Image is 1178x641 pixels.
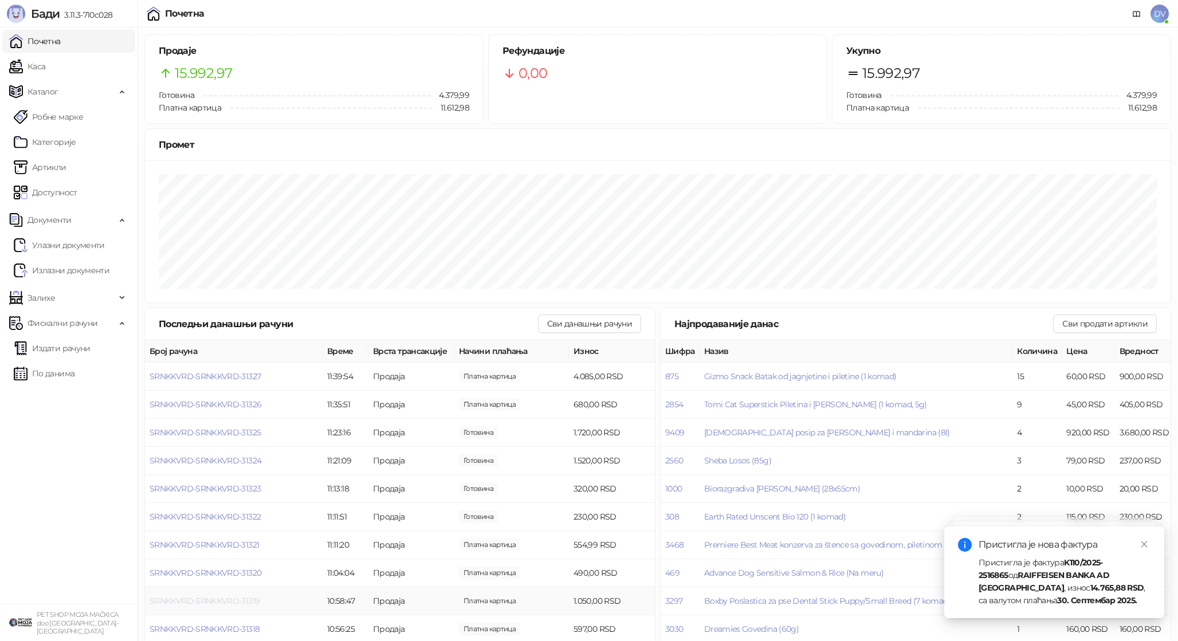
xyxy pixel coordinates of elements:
span: 230,00 [459,510,498,523]
td: 490,00 RSD [569,559,655,587]
th: Назив [700,340,1012,363]
span: Готовина [159,90,194,100]
span: SRNKKVRD-SRNKKVRD-31324 [150,455,261,466]
th: Количина [1012,340,1062,363]
td: 11:04:04 [323,559,368,587]
td: Продаја [368,475,454,503]
th: Време [323,340,368,363]
div: Пристигла је нова фактура [979,538,1150,552]
a: Каса [9,55,45,78]
span: 680,00 [459,398,520,411]
td: Продаја [368,559,454,587]
span: Готовина [846,90,882,100]
button: SRNKKVRD-SRNKKVRD-31327 [150,371,261,382]
th: Износ [569,340,655,363]
span: SRNKKVRD-SRNKKVRD-31321 [150,540,259,550]
span: 11.612,98 [1120,101,1157,114]
span: 2.000,00 [459,426,498,439]
button: SRNKKVRD-SRNKKVRD-31319 [150,596,260,606]
span: 490,00 [459,567,520,579]
span: 597,00 [459,623,520,635]
button: Sheba Losos (85g) [704,455,771,466]
span: 15.992,97 [862,62,920,84]
button: 2560 [665,455,683,466]
span: Dreamies Govedina (60g) [704,624,799,634]
button: Gizmo Snack Batak od jagnjetine i piletine (1 komad) [704,371,897,382]
span: 2.020,00 [459,482,498,495]
td: Продаја [368,447,454,475]
h5: Рефундације [502,44,813,58]
span: Документи [28,209,71,231]
a: Излазни документи [14,259,109,282]
button: Сви продати артикли [1053,314,1157,333]
td: 10,00 RSD [1062,475,1115,503]
button: Earth Rated Unscent Bio 120 (1 komad) [704,512,846,522]
span: 15.992,97 [175,62,232,84]
td: 3 [1012,447,1062,475]
td: Продаја [368,531,454,559]
span: 4.379,99 [431,89,469,101]
img: 64x64-companyLogo-9f44b8df-f022-41eb-b7d6-300ad218de09.png [9,611,32,634]
span: Платна картица [159,103,221,113]
td: 11:11:51 [323,503,368,531]
td: 10:58:47 [323,587,368,615]
td: 11:39:54 [323,363,368,391]
button: Tomi Cat Superstick Piletina i [PERSON_NAME] (1 komad, 5g) [704,399,927,410]
span: SRNKKVRD-SRNKKVRD-31322 [150,512,261,522]
div: Промет [159,137,1157,152]
a: Доступност [14,181,77,204]
button: SRNKKVRD-SRNKKVRD-31318 [150,624,260,634]
td: 11:11:20 [323,531,368,559]
span: 11.612,98 [433,101,469,114]
th: Цена [1062,340,1115,363]
td: Продаја [368,587,454,615]
td: Продаја [368,391,454,419]
button: 308 [665,512,679,522]
span: 1.520,00 [459,454,498,467]
td: 1.720,00 RSD [569,419,655,447]
span: SRNKKVRD-SRNKKVRD-31320 [150,568,261,578]
button: 3297 [665,596,682,606]
img: Logo [7,5,25,23]
a: Робне марке [14,105,83,128]
td: 11:13:18 [323,475,368,503]
td: 11:21:09 [323,447,368,475]
td: Продаја [368,363,454,391]
td: 920,00 RSD [1062,419,1115,447]
a: Категорије [14,131,76,154]
span: 1.050,00 [459,595,520,607]
a: Документација [1128,5,1146,23]
span: 3.11.3-710c028 [60,10,112,20]
span: SRNKKVRD-SRNKKVRD-31326 [150,399,261,410]
td: 230,00 RSD [1115,503,1173,531]
span: 0,00 [519,62,547,84]
th: Начини плаћања [454,340,569,363]
span: Платна картица [846,103,909,113]
strong: RAIFFEISEN BANKA AD [GEOGRAPHIC_DATA] [979,570,1109,593]
td: 405,00 RSD [1115,391,1173,419]
strong: 14.765,88 RSD [1090,583,1144,593]
small: PET SHOP MOJA MAČKICA doo [GEOGRAPHIC_DATA]-[GEOGRAPHIC_DATA] [37,611,119,635]
button: Сви данашњи рачуни [538,314,641,333]
span: 4.085,00 [459,370,520,383]
td: 9 [1012,391,1062,419]
a: Почетна [9,30,61,53]
span: 554,99 [459,538,520,551]
td: Продаја [368,419,454,447]
strong: K110/2025-2516865 [979,557,1103,580]
span: Biorazgradiva [PERSON_NAME] (28x55cm) [704,483,860,494]
span: info-circle [958,538,972,552]
button: 469 [665,568,680,578]
td: 3.680,00 RSD [1115,419,1173,447]
button: 1000 [665,483,682,494]
td: 554,99 RSD [569,531,655,559]
span: Boxby Poslastica za pse Dental Stick Puppy/Small Breed (7 komada) [704,596,955,606]
td: 230,00 RSD [569,503,655,531]
strong: 30. Септембар 2025. [1057,595,1137,605]
a: Издати рачуни [14,337,91,360]
button: 3468 [665,540,684,550]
